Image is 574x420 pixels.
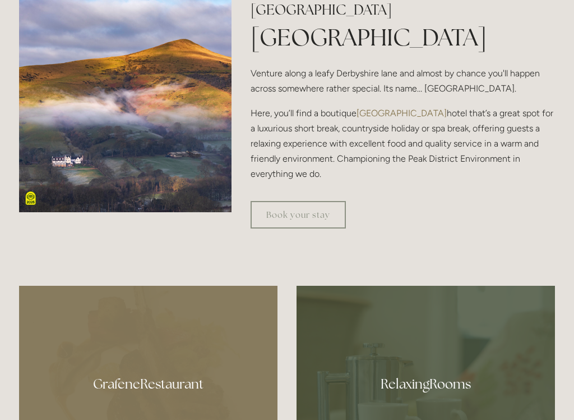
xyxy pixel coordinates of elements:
h1: [GEOGRAPHIC_DATA] [251,21,555,54]
a: Book your stay [251,201,346,229]
p: Venture along a leafy Derbyshire lane and almost by chance you'll happen across somewhere rather ... [251,66,555,96]
p: Here, you’ll find a boutique hotel that’s a great spot for a luxurious short break, countryside h... [251,106,555,182]
a: [GEOGRAPHIC_DATA] [357,108,447,118]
